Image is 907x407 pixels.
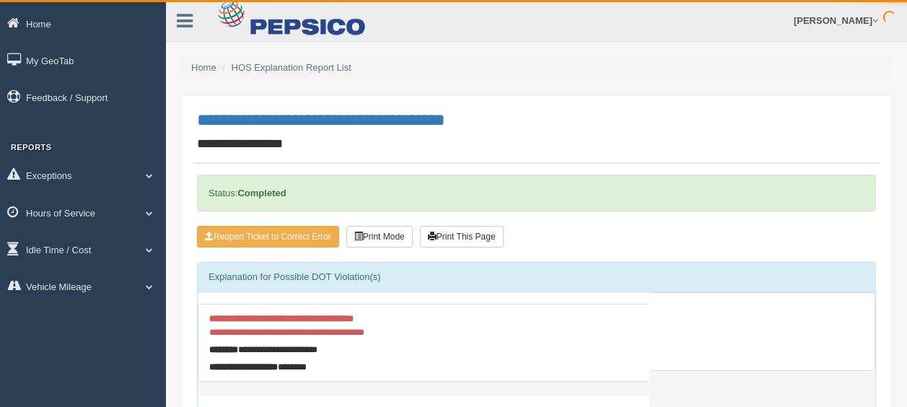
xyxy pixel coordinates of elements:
[197,175,876,211] div: Status:
[191,62,216,73] a: Home
[197,226,339,248] button: Reopen Ticket
[232,62,351,73] a: HOS Explanation Report List
[237,188,286,198] strong: Completed
[198,263,875,292] div: Explanation for Possible DOT Violation(s)
[420,226,504,248] button: Print This Page
[346,226,413,248] button: Print Mode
